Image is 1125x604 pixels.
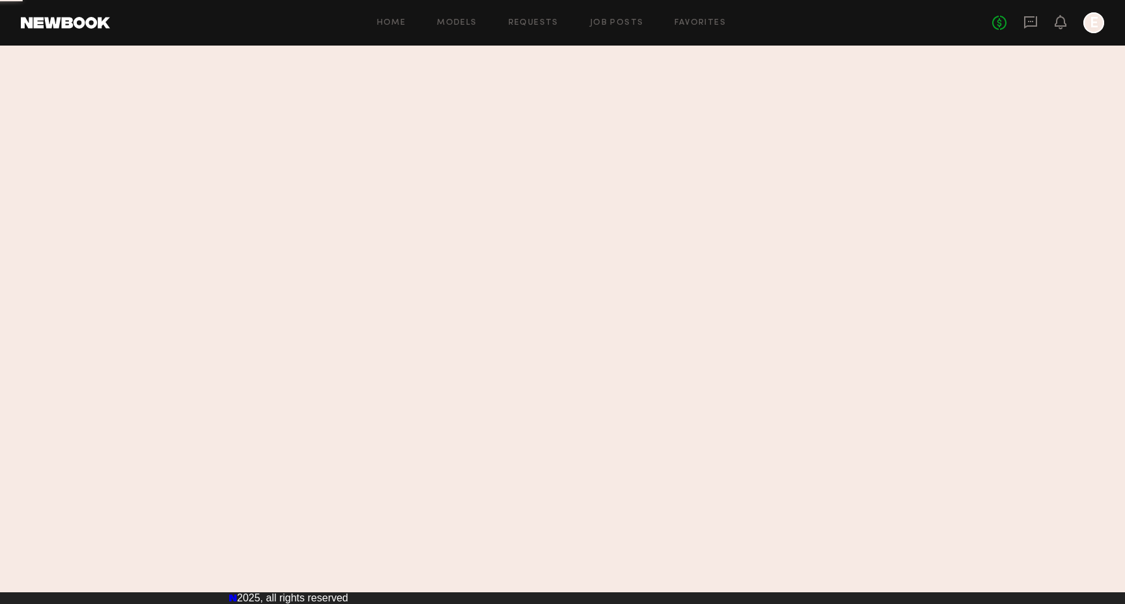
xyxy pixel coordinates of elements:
[1083,12,1104,33] a: E
[674,19,726,27] a: Favorites
[508,19,559,27] a: Requests
[437,19,477,27] a: Models
[590,19,644,27] a: Job Posts
[237,592,348,603] span: 2025, all rights reserved
[377,19,406,27] a: Home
